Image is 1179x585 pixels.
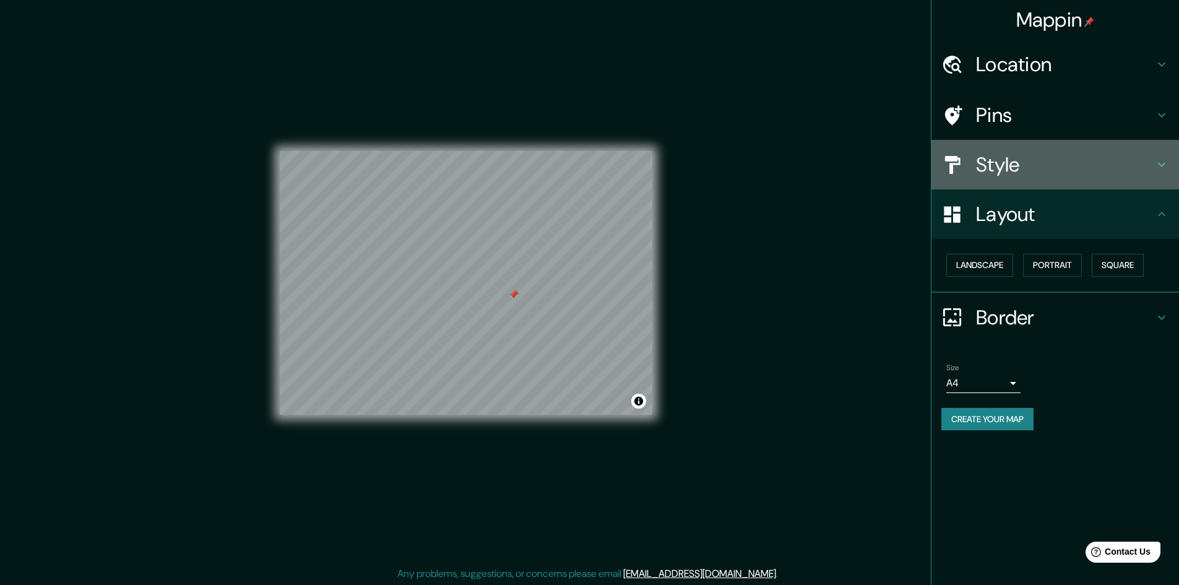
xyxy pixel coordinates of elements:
canvas: Map [280,151,652,415]
img: pin-icon.png [1084,17,1094,27]
div: . [778,566,780,581]
div: Layout [931,189,1179,239]
h4: Style [976,152,1154,177]
div: Pins [931,90,1179,140]
button: Landscape [946,254,1013,277]
a: [EMAIL_ADDRESS][DOMAIN_NAME] [623,567,776,580]
h4: Mappin [1016,7,1095,32]
p: Any problems, suggestions, or concerns please email . [397,566,778,581]
div: Border [931,293,1179,342]
h4: Border [976,305,1154,330]
button: Square [1092,254,1144,277]
div: . [780,566,782,581]
div: Location [931,40,1179,89]
h4: Location [976,52,1154,77]
div: A4 [946,373,1021,393]
h4: Pins [976,103,1154,128]
button: Create your map [941,408,1034,431]
div: Style [931,140,1179,189]
h4: Layout [976,202,1154,227]
label: Size [946,362,959,373]
button: Toggle attribution [631,394,646,409]
button: Portrait [1023,254,1082,277]
iframe: Help widget launcher [1069,537,1165,571]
